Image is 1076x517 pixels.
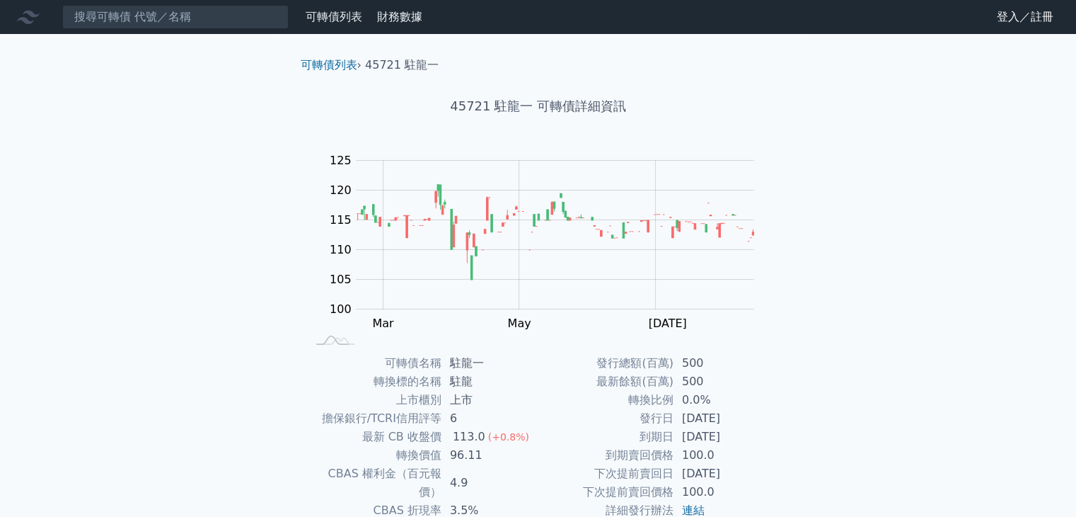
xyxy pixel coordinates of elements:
td: 4.9 [441,465,538,501]
a: 財務數據 [377,10,422,23]
li: 45721 駐龍一 [365,57,439,74]
a: 可轉債列表 [306,10,362,23]
td: 到期日 [538,428,673,446]
td: 6 [441,409,538,428]
td: 最新餘額(百萬) [538,373,673,391]
a: 連結 [682,504,705,517]
td: 駐龍 [441,373,538,391]
tspan: 105 [330,273,352,286]
li: › [301,57,361,74]
tspan: 115 [330,213,352,227]
td: 下次提前賣回日 [538,465,673,483]
td: 0.0% [673,391,770,409]
tspan: 125 [330,154,352,167]
g: Chart [322,154,775,330]
td: 500 [673,354,770,373]
td: 到期賣回價格 [538,446,673,465]
td: 上市櫃別 [306,391,441,409]
h1: 45721 駐龍一 可轉債詳細資訊 [289,96,787,116]
tspan: [DATE] [648,317,686,330]
td: 100.0 [673,483,770,501]
td: 擔保銀行/TCRI信用評等 [306,409,441,428]
td: [DATE] [673,428,770,446]
td: 500 [673,373,770,391]
td: 駐龍一 [441,354,538,373]
tspan: May [507,317,531,330]
td: 轉換標的名稱 [306,373,441,391]
td: 轉換價值 [306,446,441,465]
td: 轉換比例 [538,391,673,409]
td: 發行總額(百萬) [538,354,673,373]
div: 113.0 [450,428,488,446]
td: 上市 [441,391,538,409]
td: 100.0 [673,446,770,465]
td: 下次提前賣回價格 [538,483,673,501]
td: CBAS 權利金（百元報價） [306,465,441,501]
a: 可轉債列表 [301,58,357,72]
td: 發行日 [538,409,673,428]
g: Series [357,185,753,280]
td: [DATE] [673,465,770,483]
input: 搜尋可轉債 代號／名稱 [62,5,289,29]
tspan: 100 [330,302,352,316]
tspan: 120 [330,183,352,197]
td: 96.11 [441,446,538,465]
tspan: Mar [372,317,394,330]
tspan: 110 [330,243,352,256]
td: [DATE] [673,409,770,428]
span: (+0.8%) [488,431,529,443]
td: 可轉債名稱 [306,354,441,373]
td: 最新 CB 收盤價 [306,428,441,446]
a: 登入／註冊 [985,6,1065,28]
